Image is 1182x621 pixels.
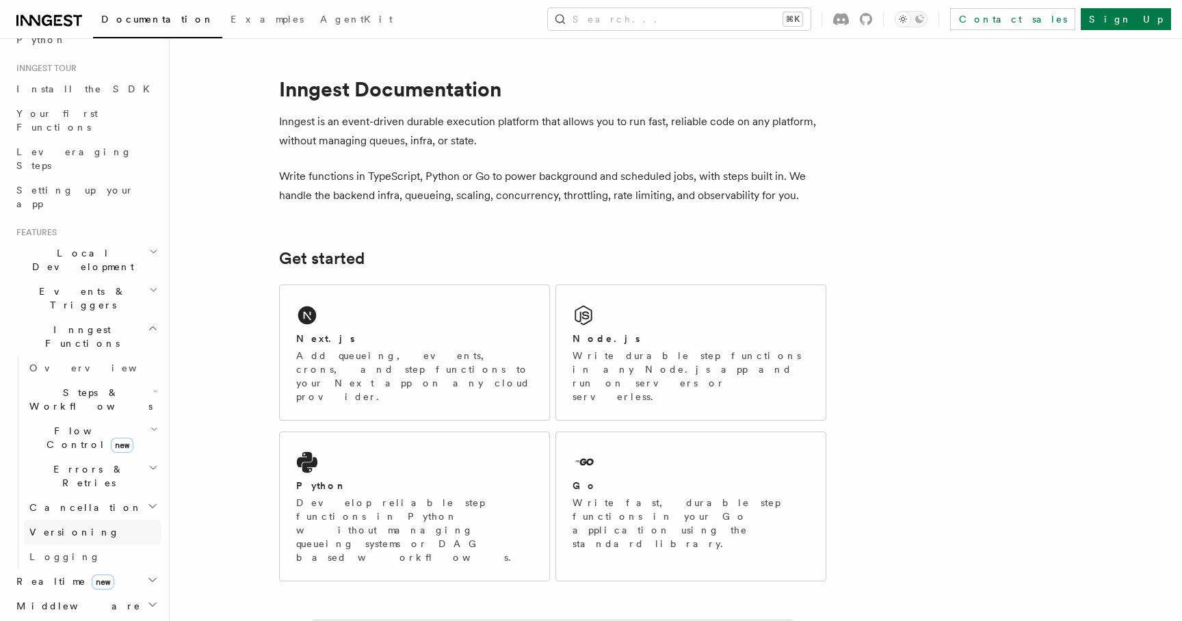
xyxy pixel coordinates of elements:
a: Examples [222,4,312,37]
h2: Node.js [573,332,640,345]
div: Inngest Functions [11,356,161,569]
h2: Go [573,479,597,492]
button: Search...⌘K [548,8,811,30]
button: Events & Triggers [11,279,161,317]
a: Next.jsAdd queueing, events, crons, and step functions to your Next app on any cloud provider. [279,285,550,421]
a: GoWrite fast, durable step functions in your Go application using the standard library. [555,432,826,581]
a: Get started [279,249,365,268]
a: Leveraging Steps [11,140,161,178]
span: new [92,574,114,590]
span: Versioning [29,527,120,538]
span: Documentation [101,14,214,25]
p: Write durable step functions in any Node.js app and run on servers or serverless. [573,349,809,404]
a: Contact sales [950,8,1075,30]
button: Middleware [11,594,161,618]
h1: Inngest Documentation [279,77,826,101]
button: Toggle dark mode [895,11,928,27]
a: PythonDevelop reliable step functions in Python without managing queueing systems or DAG based wo... [279,432,550,581]
a: Install the SDK [11,77,161,101]
p: Write functions in TypeScript, Python or Go to power background and scheduled jobs, with steps bu... [279,167,826,205]
span: Inngest Functions [11,323,148,350]
h2: Next.js [296,332,355,345]
a: Your first Functions [11,101,161,140]
a: Documentation [93,4,222,38]
span: Logging [29,551,101,562]
span: Steps & Workflows [24,386,153,413]
h2: Python [296,479,347,492]
button: Errors & Retries [24,457,161,495]
a: Sign Up [1081,8,1171,30]
button: Realtimenew [11,569,161,594]
span: Inngest tour [11,63,77,74]
p: Add queueing, events, crons, and step functions to your Next app on any cloud provider. [296,349,533,404]
p: Write fast, durable step functions in your Go application using the standard library. [573,496,809,551]
button: Flow Controlnew [24,419,161,457]
a: Node.jsWrite durable step functions in any Node.js app and run on servers or serverless. [555,285,826,421]
span: Examples [231,14,304,25]
span: Cancellation [24,501,142,514]
span: new [111,438,133,453]
button: Steps & Workflows [24,380,161,419]
span: Local Development [11,246,149,274]
span: Events & Triggers [11,285,149,312]
span: Flow Control [24,424,150,451]
button: Local Development [11,241,161,279]
span: Install the SDK [16,83,158,94]
p: Develop reliable step functions in Python without managing queueing systems or DAG based workflows. [296,496,533,564]
span: AgentKit [320,14,393,25]
span: Leveraging Steps [16,146,132,171]
a: Setting up your app [11,178,161,216]
span: Setting up your app [16,185,134,209]
a: Overview [24,356,161,380]
span: Features [11,227,57,238]
span: Realtime [11,574,114,588]
button: Inngest Functions [11,317,161,356]
p: Inngest is an event-driven durable execution platform that allows you to run fast, reliable code ... [279,112,826,150]
span: Your first Functions [16,108,98,133]
span: Errors & Retries [24,462,148,490]
span: Overview [29,362,170,373]
span: Python [16,34,66,45]
span: Middleware [11,599,141,613]
a: Logging [24,544,161,569]
a: Python [11,27,161,52]
a: Versioning [24,520,161,544]
kbd: ⌘K [783,12,802,26]
button: Cancellation [24,495,161,520]
a: AgentKit [312,4,401,37]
